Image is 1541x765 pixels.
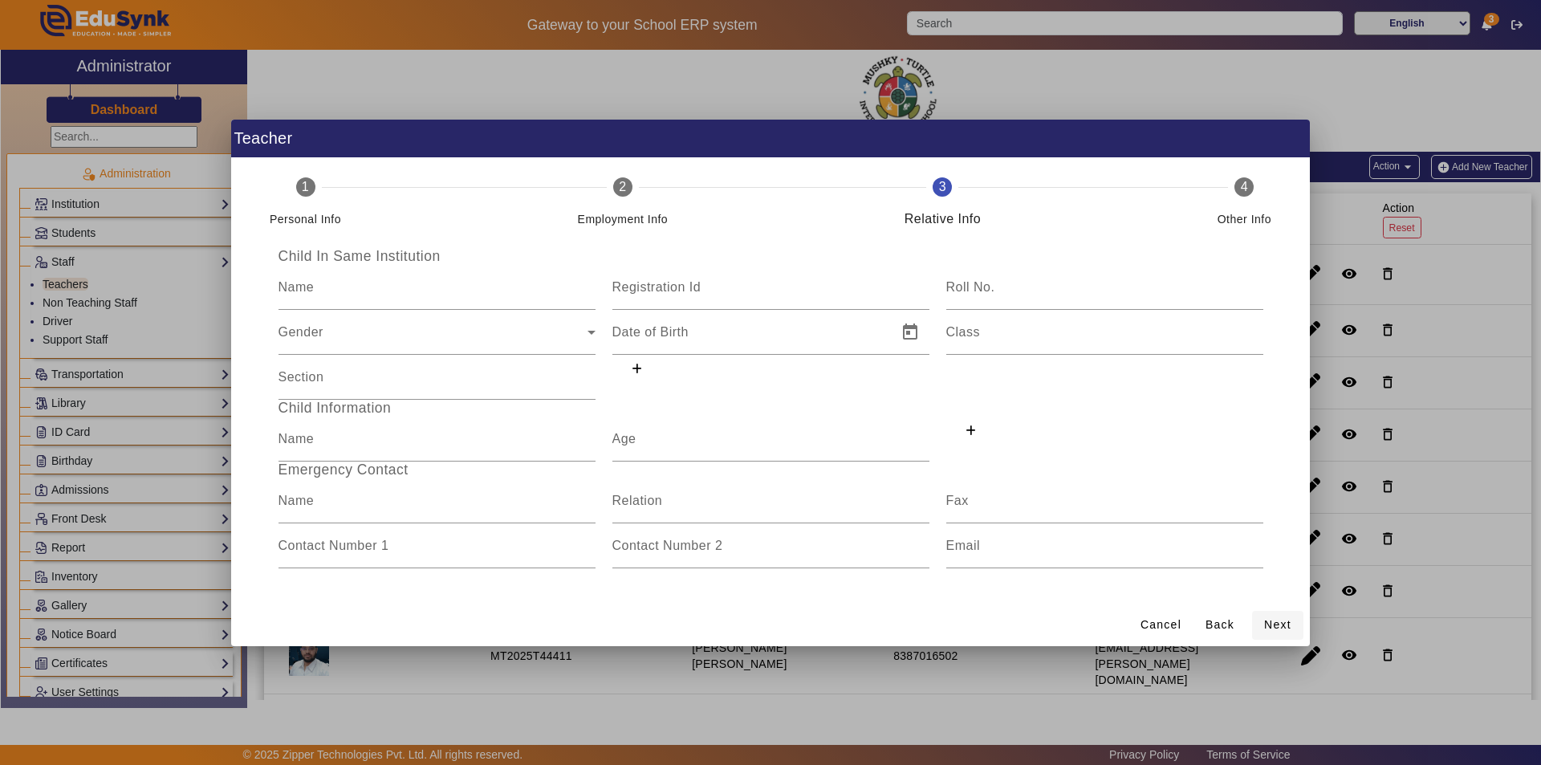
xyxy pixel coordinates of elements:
mat-label: Email [946,539,981,552]
span: Back [1206,616,1234,633]
mat-label: Roll No. [946,280,995,294]
mat-label: Name [279,280,315,294]
input: Section [279,374,596,393]
span: 1 [302,177,309,197]
button: Back [1194,611,1246,640]
input: Contact Number '1' [279,543,596,562]
input: Email [946,543,1263,562]
input: Name [279,284,596,303]
input: Age [612,436,929,455]
div: Personal Info [270,210,341,229]
span: Cancel [1141,616,1181,633]
mat-label: Fax [946,494,969,507]
div: Relative Info [905,210,981,229]
button: Cancel [1134,611,1188,640]
input: Contact Number '2' [612,543,929,562]
input: Class [946,329,1263,348]
mat-label: Date of Birth [612,325,689,339]
input: Registration Id [612,284,929,303]
span: Gender [279,329,588,348]
input: Relation [612,498,929,517]
h5: Child In Same Institution [270,248,1271,265]
mat-label: Name [279,432,315,446]
mat-label: Age [612,432,636,446]
mat-label: Registration Id [612,280,701,294]
h5: Emergency Contact [270,462,1271,478]
button: Next [1252,611,1303,640]
span: 4 [1241,177,1248,197]
mat-label: Contact Number 2 [612,539,723,552]
mat-label: Section [279,370,324,384]
h1: Teacher [231,120,1310,157]
input: Fax [946,498,1263,517]
div: Other Info [1218,210,1271,229]
input: Date of Birth [612,329,888,348]
input: Name [279,436,596,455]
span: 3 [939,177,946,197]
input: Roll No. [946,284,1263,303]
div: Employment Info [578,210,669,229]
h5: Child Information [270,400,1271,417]
span: Next [1264,616,1291,633]
input: Name [279,498,596,517]
span: 2 [619,177,626,197]
mat-label: Gender [279,325,323,339]
mat-label: Class [946,325,981,339]
mat-label: Name [279,494,315,507]
button: Open calendar [891,313,929,352]
mat-label: Relation [612,494,663,507]
mat-label: Contact Number 1 [279,539,389,552]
